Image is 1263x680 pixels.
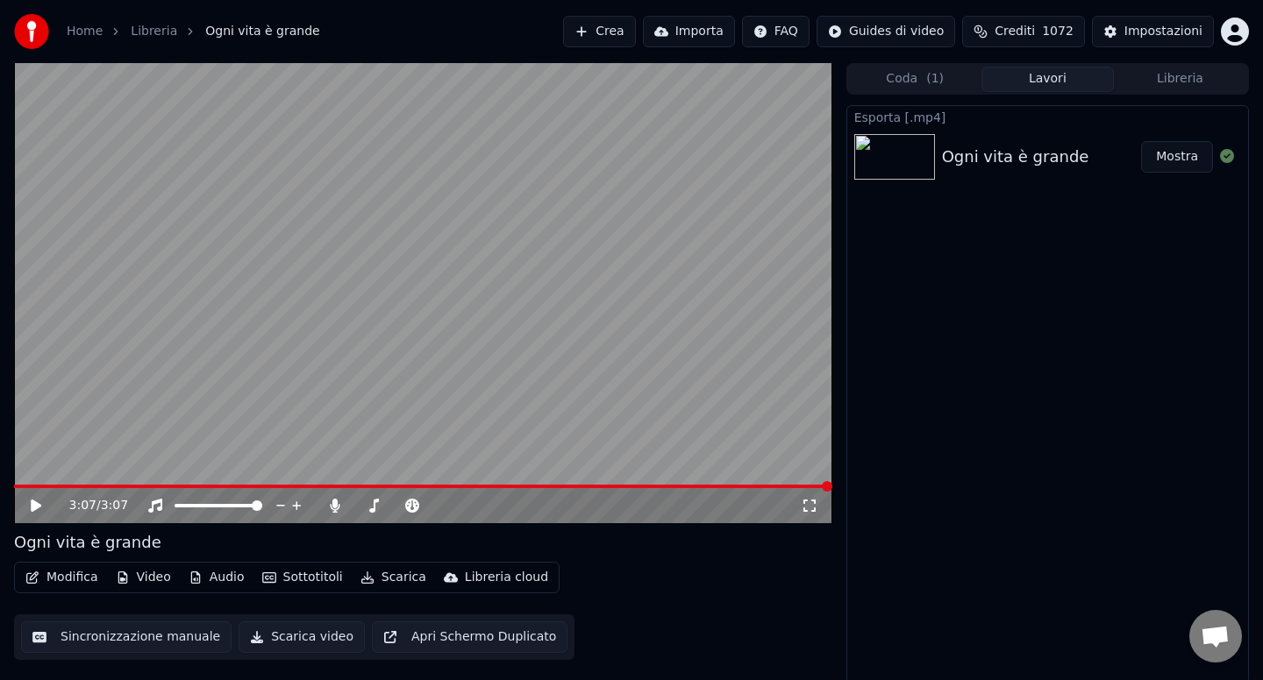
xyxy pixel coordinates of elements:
button: Lavori [981,67,1114,92]
span: Ogni vita è grande [205,23,319,40]
span: ( 1 ) [926,70,944,88]
button: Crediti1072 [962,16,1085,47]
span: 3:07 [101,497,128,514]
img: youka [14,14,49,49]
span: Crediti [995,23,1035,40]
nav: breadcrumb [67,23,320,40]
button: Coda [849,67,981,92]
button: Guides di video [817,16,955,47]
button: Crea [563,16,635,47]
button: Importa [643,16,735,47]
button: Impostazioni [1092,16,1214,47]
div: Ogni vita è grande [942,145,1089,169]
div: Libreria cloud [465,569,548,586]
button: Libreria [1114,67,1246,92]
a: Libreria [131,23,177,40]
button: Scarica [353,565,433,590]
button: Audio [182,565,252,590]
button: Sottotitoli [255,565,350,590]
div: Aprire la chat [1189,610,1242,662]
button: Mostra [1141,141,1213,173]
a: Home [67,23,103,40]
button: Video [109,565,178,590]
button: Sincronizzazione manuale [21,621,232,653]
span: 3:07 [69,497,96,514]
button: FAQ [742,16,810,47]
div: Impostazioni [1124,23,1202,40]
div: Esporta [.mp4] [847,106,1248,127]
button: Scarica video [239,621,365,653]
button: Modifica [18,565,105,590]
button: Apri Schermo Duplicato [372,621,567,653]
span: 1072 [1042,23,1074,40]
div: Ogni vita è grande [14,530,161,555]
div: / [69,497,111,514]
